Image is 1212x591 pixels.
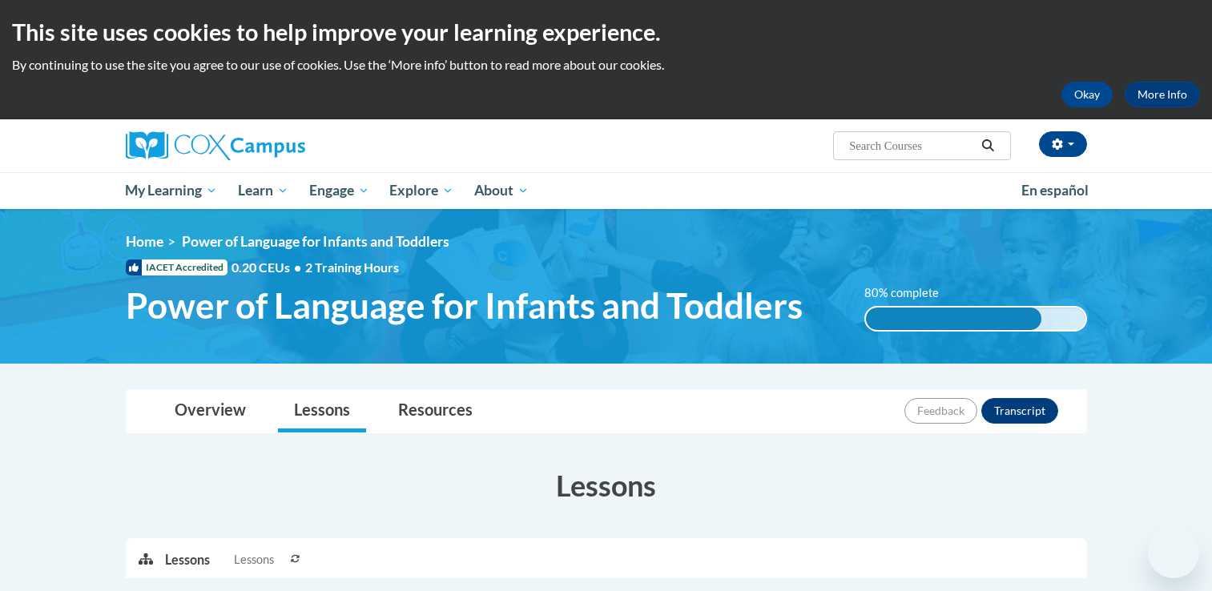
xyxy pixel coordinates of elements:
button: Feedback [904,398,977,424]
span: About [474,181,529,200]
a: Lessons [278,390,366,432]
span: Explore [389,181,453,200]
label: 80% complete [864,284,956,302]
span: Power of Language for Infants and Toddlers [182,233,449,250]
a: My Learning [115,172,228,209]
span: My Learning [125,181,217,200]
a: Cox Campus [126,131,430,160]
img: Cox Campus [126,131,305,160]
a: Explore [379,172,464,209]
div: Main menu [102,172,1111,209]
span: Learn [238,181,288,200]
input: Search Courses [848,136,976,155]
span: Engage [309,181,369,200]
div: 80% complete [866,308,1041,330]
button: Transcript [981,398,1058,424]
p: By continuing to use the site you agree to our use of cookies. Use the ‘More info’ button to read... [12,56,1200,74]
a: Overview [159,390,262,432]
a: Resources [382,390,489,432]
span: Power of Language for Infants and Toddlers [126,284,803,327]
span: 0.20 CEUs [232,259,305,276]
a: About [464,172,539,209]
button: Okay [1061,82,1113,107]
span: • [294,259,301,275]
a: More Info [1125,82,1200,107]
button: Account Settings [1039,131,1087,157]
a: Learn [228,172,299,209]
h2: This site uses cookies to help improve your learning experience. [12,16,1200,48]
a: Home [126,233,163,250]
h3: Lessons [126,465,1087,505]
span: IACET Accredited [126,259,228,275]
span: Lessons [234,551,274,569]
button: Search [976,136,1000,155]
a: Engage [299,172,380,209]
span: En español [1021,182,1089,199]
p: Lessons [165,551,210,569]
a: En español [1011,174,1099,207]
iframe: Button to launch messaging window [1148,527,1199,578]
span: 2 Training Hours [305,259,399,275]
